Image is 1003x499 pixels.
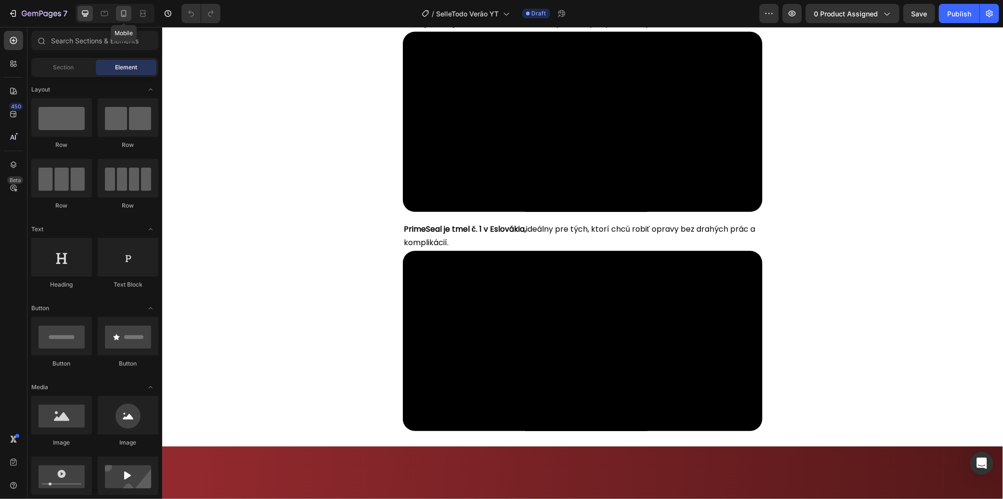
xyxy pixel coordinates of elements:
[242,197,364,208] strong: PrimeSeal je tmel č. 1 v Eslovákia,
[947,9,971,19] div: Publish
[806,4,900,23] button: 0 product assigned
[9,103,23,110] div: 450
[31,225,43,234] span: Text
[242,197,593,222] span: ideálny pre tých, ktorí chcú robiť opravy bez drahých prác a komplikácií.
[31,280,92,289] div: Heading
[31,438,92,447] div: Image
[115,63,137,72] span: Element
[903,4,935,23] button: Save
[98,438,158,447] div: Image
[532,9,546,18] span: Draft
[63,8,67,19] p: 7
[143,222,158,237] span: Toggle open
[912,10,927,18] span: Save
[437,9,499,19] span: SelleTodo Verão YT
[98,201,158,210] div: Row
[4,4,72,23] button: 7
[143,380,158,395] span: Toggle open
[970,452,993,475] div: Open Intercom Messenger
[98,359,158,368] div: Button
[31,201,92,210] div: Row
[98,280,158,289] div: Text Block
[939,4,979,23] button: Publish
[432,9,435,19] span: /
[31,383,48,392] span: Media
[143,301,158,316] span: Toggle open
[31,359,92,368] div: Button
[31,304,49,313] span: Button
[7,176,23,184] div: Beta
[31,85,50,94] span: Layout
[98,141,158,149] div: Row
[814,9,878,19] span: 0 product assigned
[143,82,158,97] span: Toggle open
[181,4,220,23] div: Undo/Redo
[162,27,1003,499] iframe: Design area
[31,141,92,149] div: Row
[53,63,74,72] span: Section
[31,31,158,50] input: Search Sections & Elements
[241,224,600,404] video: Video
